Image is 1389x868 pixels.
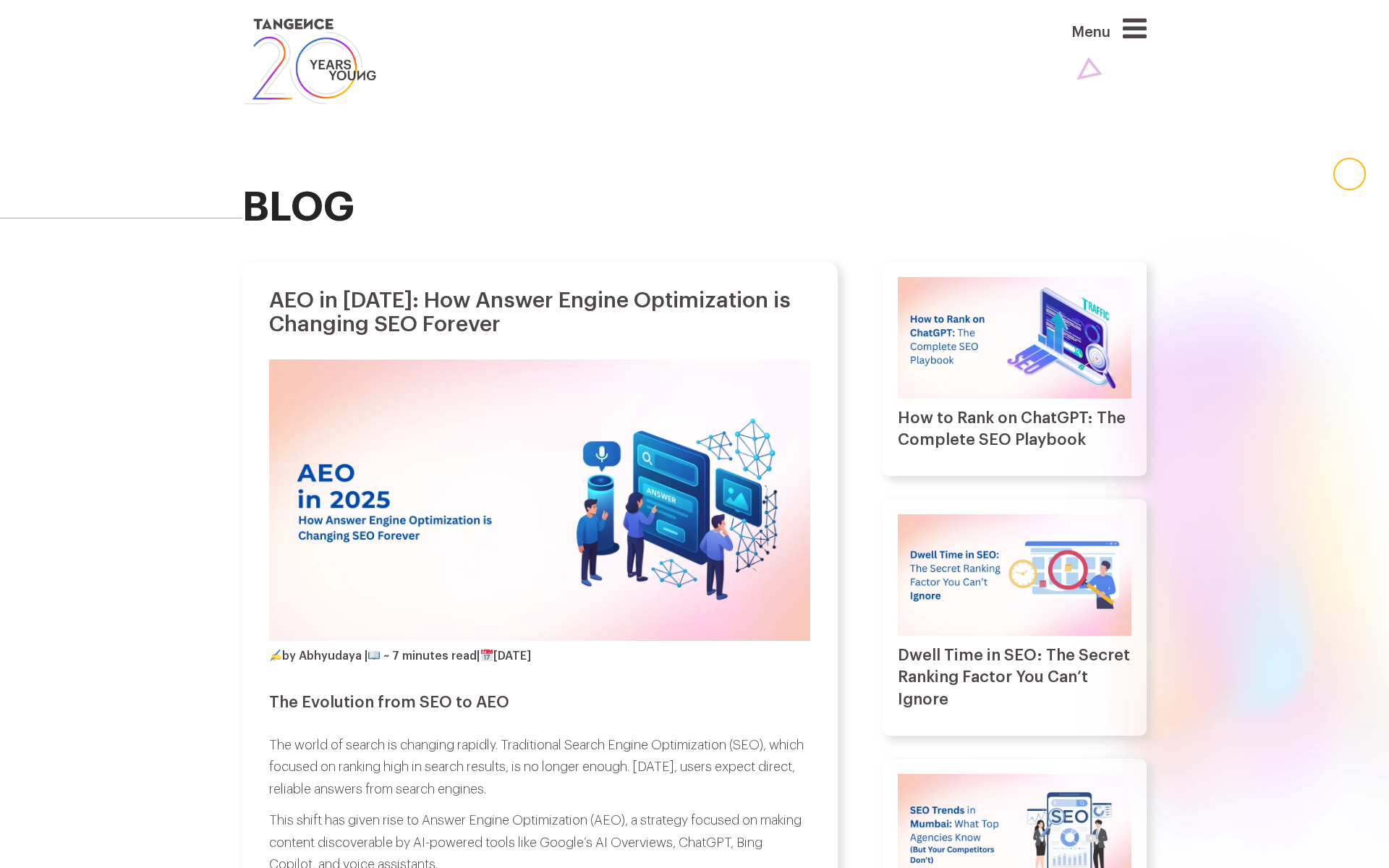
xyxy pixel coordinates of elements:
[269,694,811,711] h2: The Evolution from SEO to AEO
[898,277,1131,399] img: How to Rank on ChatGPT: The Complete SEO Playbook
[269,359,811,641] img: AEO in 2025: How Answer Engine Optimization is Changing SEO Forever
[402,651,477,663] span: minutes read
[898,410,1126,448] a: How to Rank on ChatGPT: The Complete SEO Playbook
[242,14,378,109] img: logo SVG
[242,185,1147,230] h2: blog
[898,647,1130,708] a: Dwell Time in SEO: The Secret Ranking Factor You Can’t Ignore
[898,514,1131,636] img: Dwell Time in SEO: The Secret Ranking Factor You Can’t Ignore
[270,650,281,661] img: ✍️
[383,651,389,663] span: ~
[269,650,531,663] h4: by Abhyudaya | | [DATE]
[269,289,811,336] h1: AEO in [DATE]: How Answer Engine Optimization is Changing SEO Forever
[481,650,493,661] img: 📅
[269,734,811,801] p: The world of search is changing rapidly. Traditional Search Engine Optimization (SEO), which focu...
[368,650,380,661] img: 📖
[392,651,399,663] span: 7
